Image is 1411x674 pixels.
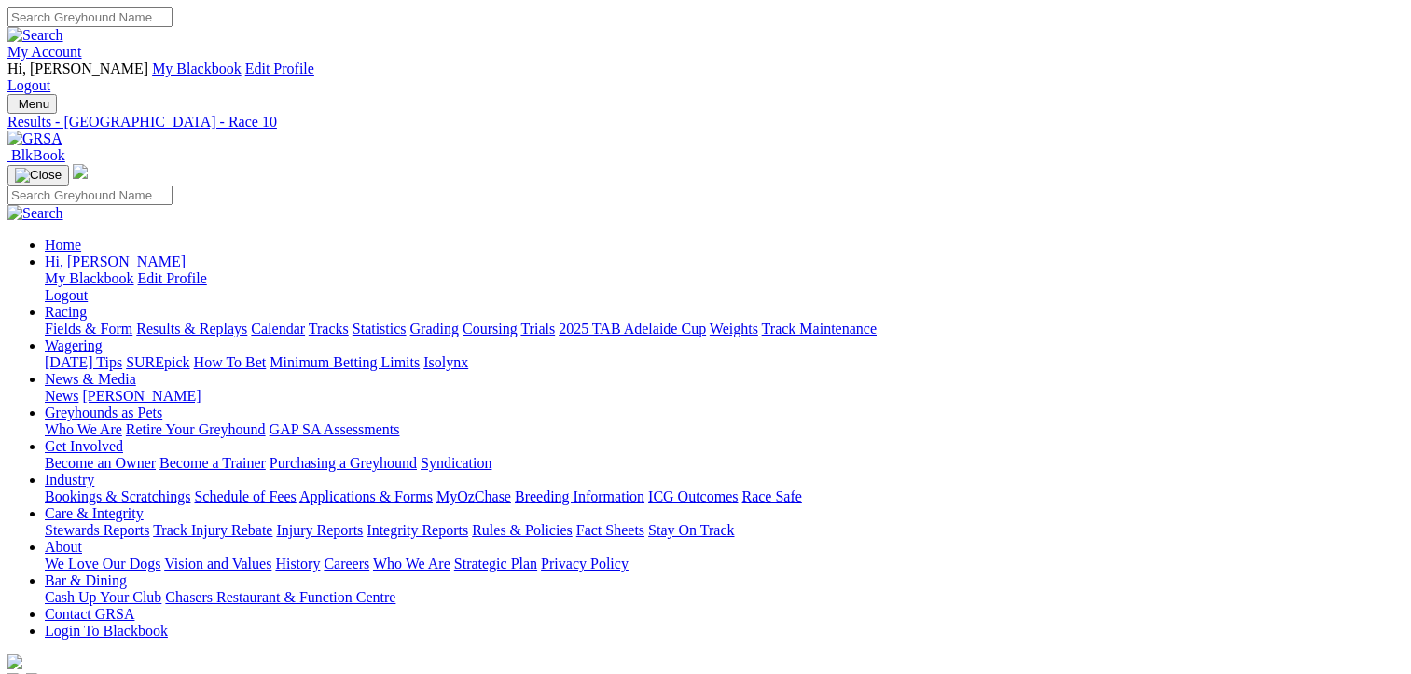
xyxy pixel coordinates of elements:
div: Racing [45,321,1404,337]
a: Schedule of Fees [194,488,296,504]
a: Coursing [463,321,518,337]
a: Injury Reports [276,522,363,538]
a: Applications & Forms [299,488,433,504]
a: Trials [520,321,555,337]
a: Track Injury Rebate [153,522,272,538]
a: My Blackbook [152,61,242,76]
div: Greyhounds as Pets [45,421,1404,438]
a: [DATE] Tips [45,354,122,370]
a: Tracks [309,321,349,337]
a: Privacy Policy [541,556,629,571]
a: Get Involved [45,438,123,454]
a: News [45,388,78,404]
a: BlkBook [7,147,65,163]
a: Industry [45,472,94,488]
a: GAP SA Assessments [270,421,400,437]
a: History [275,556,320,571]
span: Hi, [PERSON_NAME] [45,254,186,269]
a: Who We Are [373,556,450,571]
a: Racing [45,304,87,320]
a: Chasers Restaurant & Function Centre [165,589,395,605]
a: SUREpick [126,354,189,370]
a: Strategic Plan [454,556,537,571]
img: logo-grsa-white.png [73,164,88,179]
button: Toggle navigation [7,94,57,114]
span: Hi, [PERSON_NAME] [7,61,148,76]
a: We Love Our Dogs [45,556,160,571]
div: Bar & Dining [45,589,1404,606]
img: GRSA [7,131,62,147]
div: My Account [7,61,1404,94]
a: My Blackbook [45,270,134,286]
a: Integrity Reports [367,522,468,538]
a: [PERSON_NAME] [82,388,201,404]
a: Logout [45,287,88,303]
div: Get Involved [45,455,1404,472]
a: Track Maintenance [762,321,877,337]
div: Hi, [PERSON_NAME] [45,270,1404,304]
a: Fields & Form [45,321,132,337]
a: Cash Up Your Club [45,589,161,605]
div: About [45,556,1404,572]
span: Menu [19,97,49,111]
a: Weights [710,321,758,337]
div: News & Media [45,388,1404,405]
a: Become an Owner [45,455,156,471]
a: Rules & Policies [472,522,573,538]
a: Stay On Track [648,522,734,538]
a: News & Media [45,371,136,387]
a: My Account [7,44,82,60]
a: Bar & Dining [45,572,127,588]
a: Hi, [PERSON_NAME] [45,254,189,269]
a: ICG Outcomes [648,488,738,504]
a: Statistics [353,321,407,337]
div: Care & Integrity [45,522,1404,539]
button: Toggle navigation [7,165,69,186]
a: Results - [GEOGRAPHIC_DATA] - Race 10 [7,114,1404,131]
a: Careers [324,556,369,571]
a: Wagering [45,337,103,353]
a: Grading [410,321,459,337]
a: Syndication [421,455,491,471]
a: Edit Profile [245,61,314,76]
div: Industry [45,488,1404,505]
a: MyOzChase [436,488,511,504]
a: Breeding Information [515,488,644,504]
a: Race Safe [741,488,801,504]
a: Bookings & Scratchings [45,488,190,504]
input: Search [7,7,173,27]
a: About [45,539,82,555]
a: Purchasing a Greyhound [270,455,417,471]
a: Results & Replays [136,321,247,337]
a: Who We Are [45,421,122,437]
span: BlkBook [11,147,65,163]
a: Home [45,237,81,253]
a: Edit Profile [138,270,207,286]
a: Isolynx [423,354,468,370]
a: Logout [7,77,50,93]
img: logo-grsa-white.png [7,654,22,669]
a: Greyhounds as Pets [45,405,162,420]
img: Search [7,205,63,222]
img: Search [7,27,63,44]
input: Search [7,186,173,205]
a: Stewards Reports [45,522,149,538]
a: Become a Trainer [159,455,266,471]
div: Wagering [45,354,1404,371]
a: Retire Your Greyhound [126,421,266,437]
a: Calendar [251,321,305,337]
a: Care & Integrity [45,505,144,521]
a: How To Bet [194,354,267,370]
a: Minimum Betting Limits [270,354,420,370]
a: Contact GRSA [45,606,134,622]
a: Vision and Values [164,556,271,571]
a: Fact Sheets [576,522,644,538]
a: Login To Blackbook [45,623,168,639]
img: Close [15,168,62,183]
a: 2025 TAB Adelaide Cup [559,321,706,337]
